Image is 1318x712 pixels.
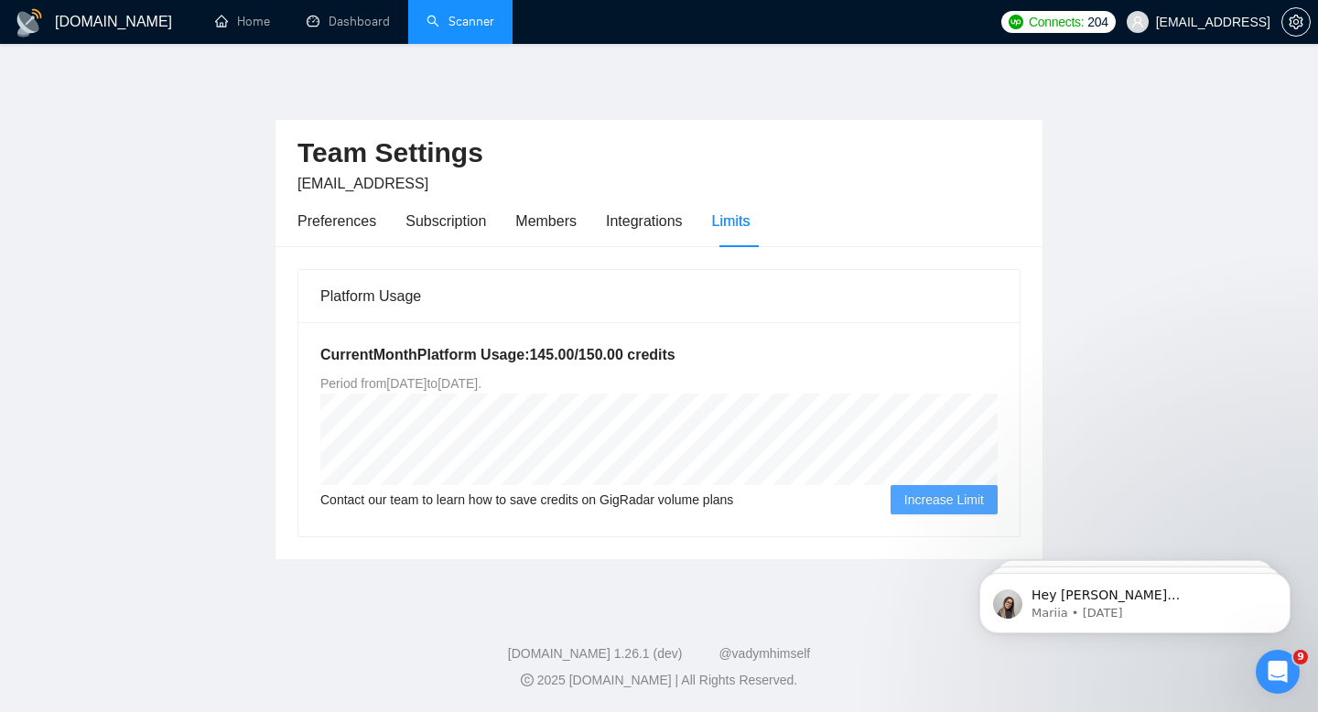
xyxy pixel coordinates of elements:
span: user [1131,16,1144,28]
div: Limits [712,210,751,232]
span: Connects: [1029,12,1084,32]
span: 204 [1087,12,1107,32]
h2: Team Settings [297,135,1021,172]
button: Increase Limit [891,485,998,514]
iframe: Intercom notifications message [952,534,1318,663]
a: homeHome [215,14,270,29]
img: logo [15,8,44,38]
a: [DOMAIN_NAME] 1.26.1 (dev) [508,646,683,661]
span: Contact our team to learn how to save credits on GigRadar volume plans [320,490,733,510]
span: Increase Limit [904,490,984,510]
span: 9 [1293,650,1308,664]
span: Period from [DATE] to [DATE] . [320,376,481,391]
div: Platform Usage [320,270,998,322]
div: Integrations [606,210,683,232]
span: [EMAIL_ADDRESS] [297,176,428,191]
div: 2025 [DOMAIN_NAME] | All Rights Reserved. [15,671,1303,690]
a: searchScanner [427,14,494,29]
button: setting [1281,7,1311,37]
div: Subscription [405,210,486,232]
span: copyright [521,674,534,686]
a: setting [1281,15,1311,29]
img: upwork-logo.png [1009,15,1023,29]
a: dashboardDashboard [307,14,390,29]
iframe: Intercom live chat [1256,650,1300,694]
div: Preferences [297,210,376,232]
div: Members [515,210,577,232]
span: setting [1282,15,1310,29]
h5: Current Month Platform Usage: 145.00 / 150.00 credits [320,344,998,366]
a: @vadymhimself [718,646,810,661]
